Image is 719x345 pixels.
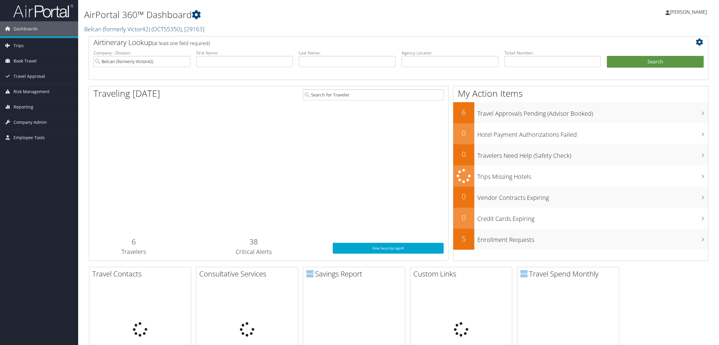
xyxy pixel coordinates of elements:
[93,87,160,100] h1: Traveling [DATE]
[477,127,708,139] h3: Hotel Payment Authorizations Failed
[183,237,324,247] h2: 38
[92,269,191,279] h2: Travel Contacts
[453,234,474,244] h2: 5
[504,50,601,56] label: Ticket Number:
[453,149,474,159] h2: 0
[299,50,396,56] label: Last Name:
[14,69,45,84] span: Travel Approval
[453,128,474,138] h2: 0
[151,25,182,33] span: ( DCTS5350 )
[477,212,708,223] h3: Credit Cards Expiring
[453,208,708,229] a: 0Credit Cards Expiring
[14,38,24,53] span: Trips
[182,25,204,33] span: , [ 29163 ]
[14,99,33,114] span: Reporting
[453,229,708,250] a: 5Enrollment Requests
[453,165,708,187] a: Trips Missing Hotels
[520,270,528,277] img: domo-logo.png
[477,233,708,244] h3: Enrollment Requests
[477,148,708,160] h3: Travelers Need Help (Safety Check)
[413,269,512,279] h2: Custom Links
[607,56,704,68] button: Search
[306,270,314,277] img: domo-logo.png
[93,37,652,47] h2: Airtinerary Lookup
[183,248,324,256] h3: Critical Alerts
[93,237,174,247] h2: 6
[14,115,47,130] span: Company Admin
[14,84,50,99] span: Risk Management
[306,269,405,279] h2: Savings Report
[453,102,708,123] a: 6Travel Approvals Pending (Advisor Booked)
[670,9,707,15] span: [PERSON_NAME]
[84,8,503,21] h1: AirPortal 360™ Dashboard
[13,4,73,18] img: airportal-logo.png
[477,191,708,202] h3: Vendor Contracts Expiring
[453,87,708,100] h1: My Action Items
[14,21,38,36] span: Dashboards
[303,89,444,100] input: Search for Traveler
[402,50,498,56] label: Agency Locator:
[199,269,298,279] h2: Consultative Services
[453,107,474,117] h2: 6
[93,50,190,56] label: Company - Division:
[477,106,708,118] h3: Travel Approvals Pending (Advisor Booked)
[14,53,37,69] span: Book Travel
[453,187,708,208] a: 0Vendor Contracts Expiring
[333,243,443,254] a: View SecurityLogic®
[453,191,474,202] h2: 0
[665,3,713,21] a: [PERSON_NAME]
[453,123,708,144] a: 0Hotel Payment Authorizations Failed
[453,212,474,223] h2: 0
[196,50,293,56] label: First Name:
[93,248,174,256] h3: Travelers
[520,269,619,279] h2: Travel Spend Monthly
[84,25,204,33] a: Belcan (formerly Victor42)
[14,130,45,145] span: Employee Tools
[477,169,708,181] h3: Trips Missing Hotels
[152,40,210,47] span: (at least one field required)
[453,144,708,165] a: 0Travelers Need Help (Safety Check)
